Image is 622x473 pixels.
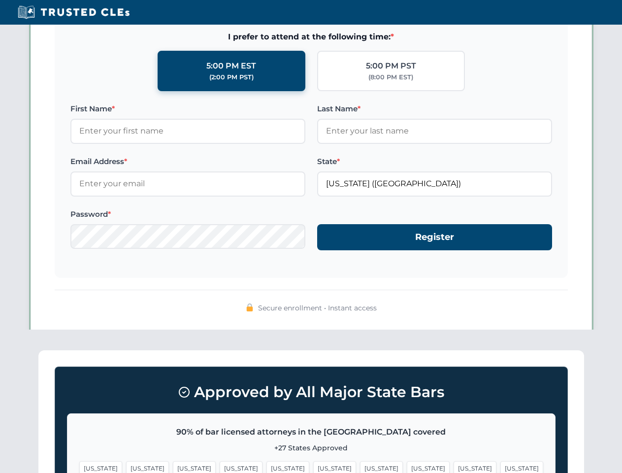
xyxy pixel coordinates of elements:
[70,119,305,143] input: Enter your first name
[79,442,543,453] p: +27 States Approved
[70,171,305,196] input: Enter your email
[79,426,543,439] p: 90% of bar licensed attorneys in the [GEOGRAPHIC_DATA] covered
[70,31,552,43] span: I prefer to attend at the following time:
[317,156,552,168] label: State
[258,303,377,313] span: Secure enrollment • Instant access
[67,379,556,405] h3: Approved by All Major State Bars
[317,224,552,250] button: Register
[15,5,132,20] img: Trusted CLEs
[70,156,305,168] label: Email Address
[317,171,552,196] input: Florida (FL)
[246,304,254,311] img: 🔒
[209,72,254,82] div: (2:00 PM PST)
[317,119,552,143] input: Enter your last name
[317,103,552,115] label: Last Name
[70,103,305,115] label: First Name
[206,60,256,72] div: 5:00 PM EST
[368,72,413,82] div: (8:00 PM EST)
[366,60,416,72] div: 5:00 PM PST
[70,208,305,220] label: Password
